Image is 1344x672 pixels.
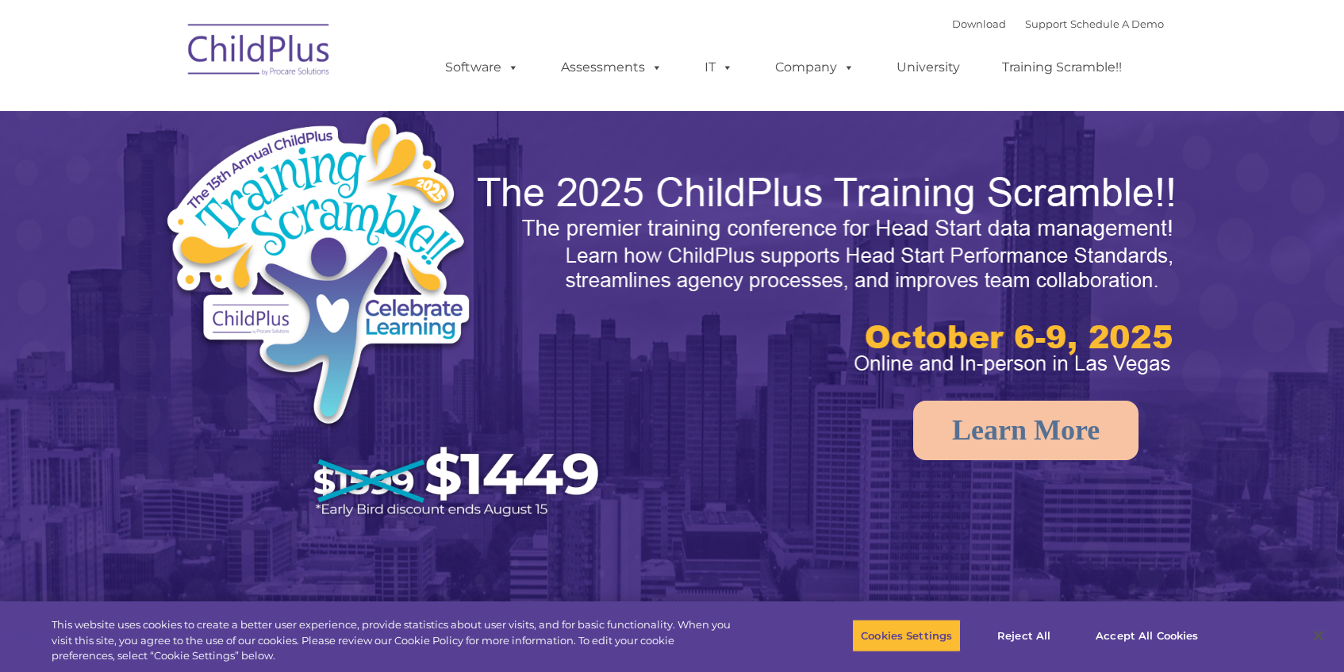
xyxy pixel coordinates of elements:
a: University [881,52,976,83]
a: IT [689,52,749,83]
a: Assessments [545,52,678,83]
a: Support [1025,17,1067,30]
a: Schedule A Demo [1070,17,1164,30]
div: This website uses cookies to create a better user experience, provide statistics about user visit... [52,617,739,664]
button: Reject All [974,619,1073,652]
a: Training Scramble!! [986,52,1138,83]
font: | [952,17,1164,30]
a: Learn More [913,401,1139,460]
a: Software [429,52,535,83]
a: Download [952,17,1006,30]
img: ChildPlus by Procare Solutions [180,13,339,92]
a: Company [759,52,870,83]
button: Cookies Settings [852,619,961,652]
button: Accept All Cookies [1087,619,1207,652]
button: Close [1301,618,1336,653]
